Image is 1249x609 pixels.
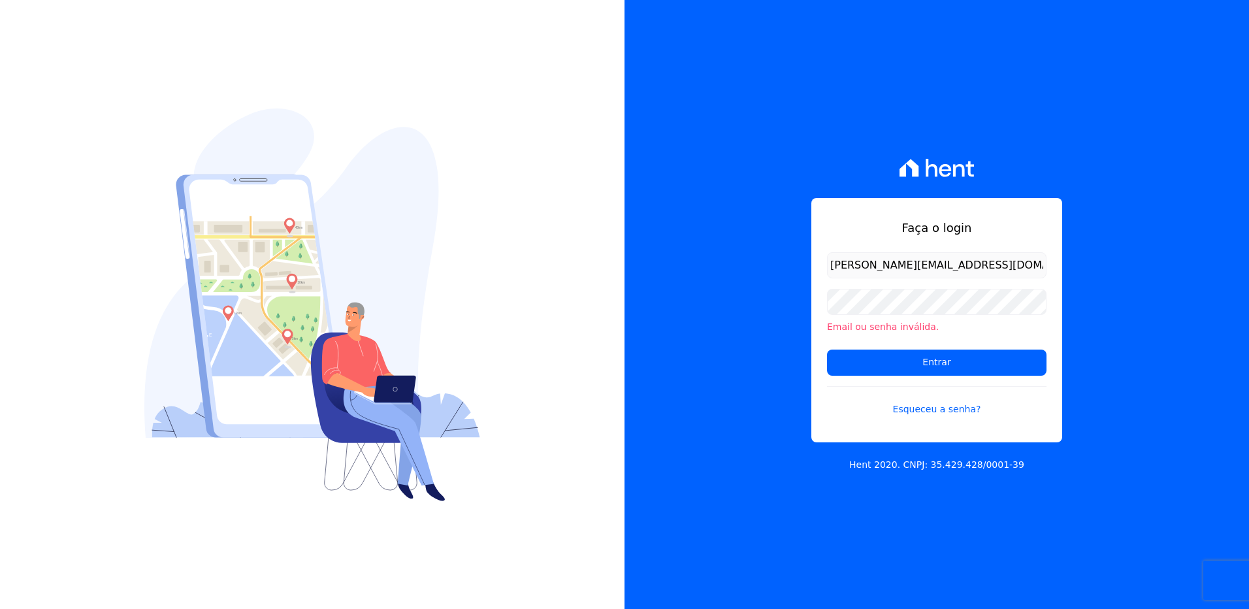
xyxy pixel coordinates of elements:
[827,320,1046,334] li: Email ou senha inválida.
[827,350,1046,376] input: Entrar
[144,108,480,501] img: Login
[827,386,1046,416] a: Esqueceu a senha?
[827,219,1046,237] h1: Faça o login
[849,458,1024,472] p: Hent 2020. CNPJ: 35.429.428/0001-39
[827,252,1046,278] input: Email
